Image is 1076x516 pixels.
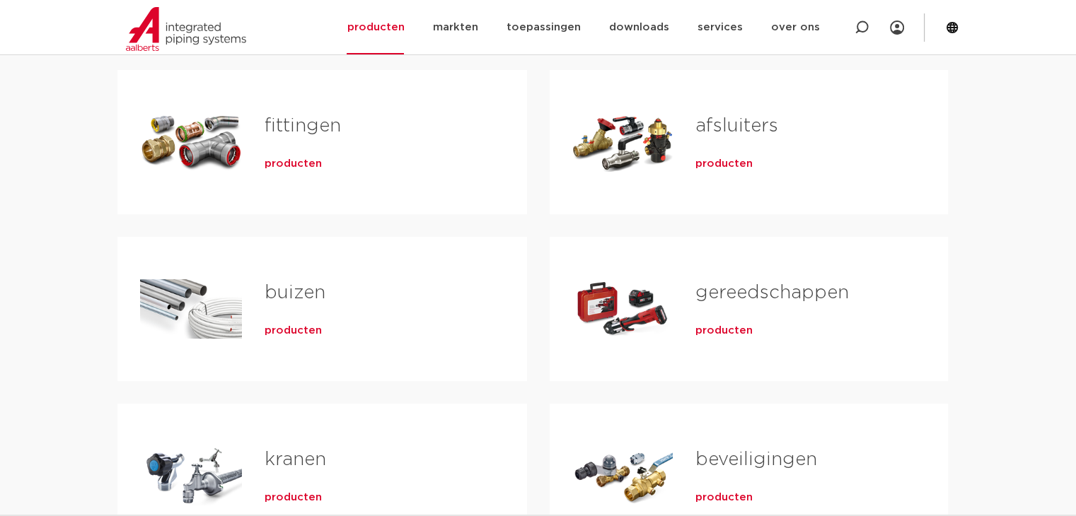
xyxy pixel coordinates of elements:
[695,491,753,505] a: producten
[265,283,325,302] a: buizen
[695,117,778,135] a: afsluiters
[695,324,753,338] a: producten
[695,157,753,171] a: producten
[265,491,322,505] a: producten
[695,450,817,469] a: beveiligingen
[265,157,322,171] a: producten
[695,283,849,302] a: gereedschappen
[265,117,341,135] a: fittingen
[265,450,326,469] a: kranen
[265,324,322,338] a: producten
